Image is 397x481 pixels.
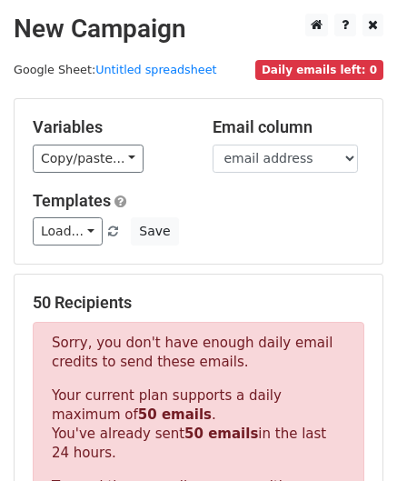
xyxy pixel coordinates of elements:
button: Save [131,217,178,246]
h2: New Campaign [14,14,383,45]
strong: 50 emails [184,426,258,442]
p: Sorry, you don't have enough daily email credits to send these emails. [52,334,345,372]
p: Your current plan supports a daily maximum of . You've already sent in the last 24 hours. [52,386,345,463]
small: Google Sheet: [14,63,217,76]
h5: Email column [213,117,365,137]
a: Templates [33,191,111,210]
a: Copy/paste... [33,145,144,173]
strong: 50 emails [138,406,212,423]
a: Untitled spreadsheet [95,63,216,76]
span: Daily emails left: 0 [255,60,383,80]
a: Load... [33,217,103,246]
h5: Variables [33,117,185,137]
h5: 50 Recipients [33,293,364,313]
a: Daily emails left: 0 [255,63,383,76]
